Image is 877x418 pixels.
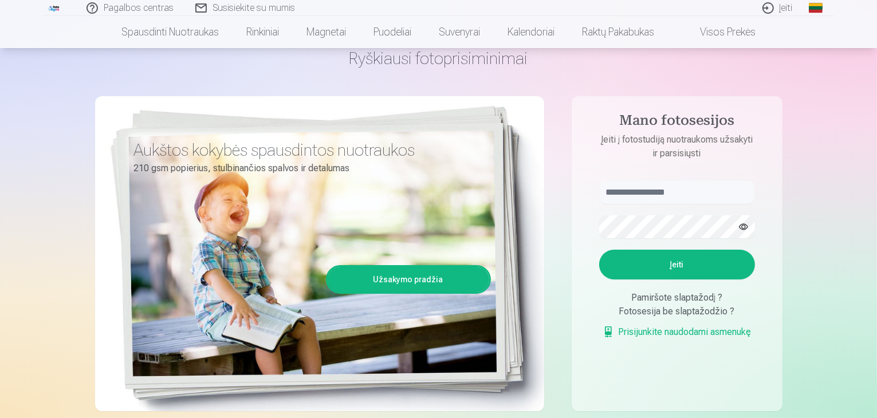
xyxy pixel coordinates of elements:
a: Spausdinti nuotraukas [108,16,233,48]
a: Suvenyrai [425,16,494,48]
button: Įeiti [599,250,755,279]
a: Puodeliai [360,16,425,48]
a: Rinkiniai [233,16,293,48]
a: Magnetai [293,16,360,48]
a: Raktų pakabukas [568,16,668,48]
a: Visos prekės [668,16,769,48]
a: Kalendoriai [494,16,568,48]
div: Pamiršote slaptažodį ? [599,291,755,305]
a: Prisijunkite naudodami asmenukę [603,325,752,339]
h1: Ryškiausi fotoprisiminimai [95,48,782,69]
a: Užsakymo pradžia [328,267,489,292]
h3: Aukštos kokybės spausdintos nuotraukos [134,140,482,160]
h4: Mano fotosesijos [588,112,766,133]
img: /fa2 [48,5,61,11]
div: Fotosesija be slaptažodžio ? [599,305,755,318]
p: 210 gsm popierius, stulbinančios spalvos ir detalumas [134,160,482,176]
p: Įeiti į fotostudiją nuotraukoms užsakyti ir parsisiųsti [588,133,766,160]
